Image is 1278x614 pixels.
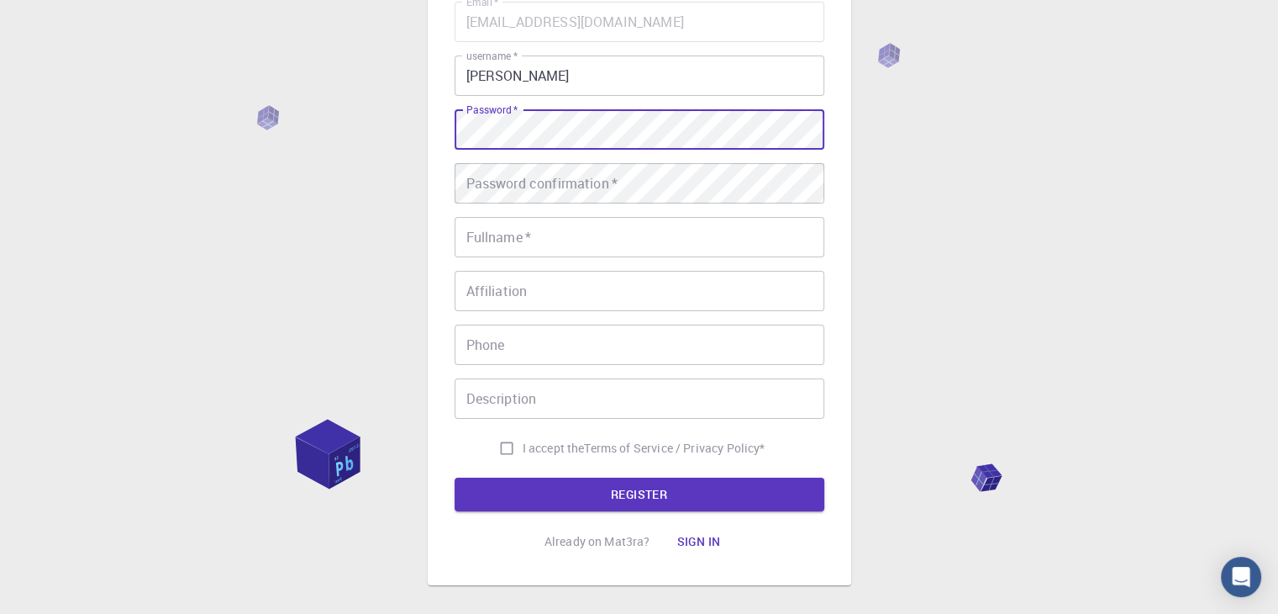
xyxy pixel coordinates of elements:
button: REGISTER [455,478,824,511]
p: Already on Mat3ra? [544,533,650,550]
p: Terms of Service / Privacy Policy * [584,440,765,457]
label: Password [466,103,518,117]
button: Sign in [663,525,734,558]
span: I accept the [523,440,585,457]
label: username [466,49,518,63]
a: Terms of Service / Privacy Policy* [584,440,765,457]
div: Open Intercom Messenger [1221,557,1261,597]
